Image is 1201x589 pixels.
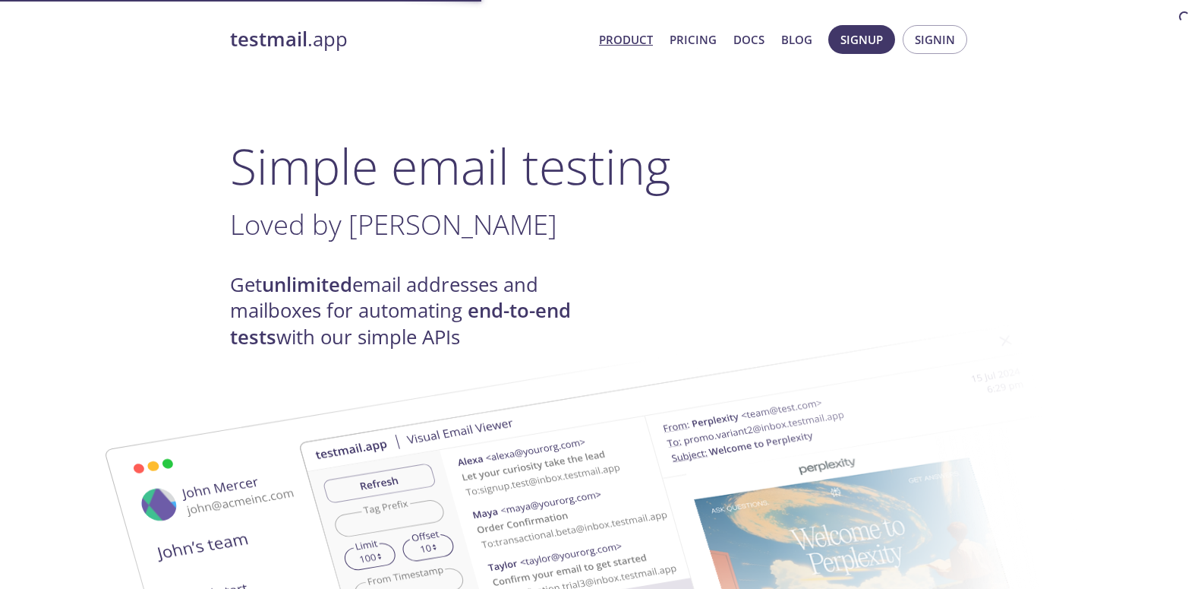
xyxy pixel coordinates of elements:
[230,26,307,52] strong: testmail
[781,30,812,49] a: Blog
[230,27,587,52] a: testmail.app
[915,30,955,49] span: Signin
[599,30,653,49] a: Product
[230,137,971,195] h1: Simple email testing
[670,30,717,49] a: Pricing
[733,30,764,49] a: Docs
[230,272,600,350] h4: Get email addresses and mailboxes for automating with our simple APIs
[262,271,352,298] strong: unlimited
[840,30,883,49] span: Signup
[230,297,571,350] strong: end-to-end tests
[230,205,557,243] span: Loved by [PERSON_NAME]
[903,25,967,54] button: Signin
[828,25,895,54] button: Signup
